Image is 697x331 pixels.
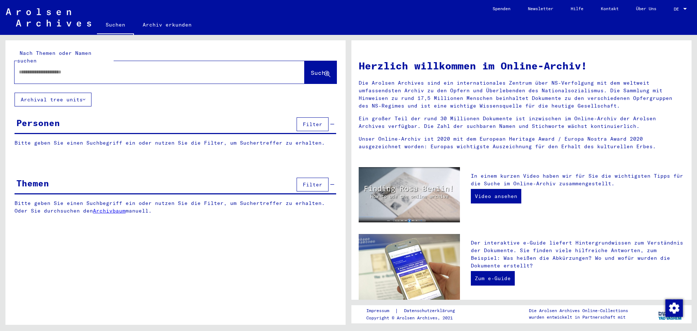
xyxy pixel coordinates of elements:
div: Personen [16,116,60,129]
a: Archiv erkunden [134,16,200,33]
p: Bitte geben Sie einen Suchbegriff ein oder nutzen Sie die Filter, um Suchertreffer zu erhalten. O... [15,199,337,215]
img: Arolsen_neg.svg [6,8,91,27]
p: Copyright © Arolsen Archives, 2021 [366,315,464,321]
img: yv_logo.png [657,305,684,323]
p: Unser Online-Archiv ist 2020 mit dem European Heritage Award / Europa Nostra Award 2020 ausgezeic... [359,135,684,150]
p: Die Arolsen Archives Online-Collections [529,307,628,314]
span: Filter [303,121,322,128]
button: Filter [297,117,329,131]
a: Suchen [97,16,134,35]
h1: Herzlich willkommen im Online-Archiv! [359,58,684,73]
span: Suche [311,69,329,76]
p: Die Arolsen Archives sind ein internationales Zentrum über NS-Verfolgung mit dem weltweit umfasse... [359,79,684,110]
p: In einem kurzen Video haben wir für Sie die wichtigsten Tipps für die Suche im Online-Archiv zusa... [471,172,684,187]
div: Themen [16,177,49,190]
a: Video ansehen [471,189,521,203]
a: Archivbaum [93,207,126,214]
img: video.jpg [359,167,460,222]
span: Filter [303,181,322,188]
button: Archival tree units [15,93,91,106]
div: Zustimmung ändern [665,299,682,316]
p: Ein großer Teil der rund 30 Millionen Dokumente ist inzwischen im Online-Archiv der Arolsen Archi... [359,115,684,130]
div: | [366,307,464,315]
button: Filter [297,178,329,191]
img: eguide.jpg [359,234,460,302]
a: Zum e-Guide [471,271,515,286]
p: Der interaktive e-Guide liefert Hintergrundwissen zum Verständnis der Dokumente. Sie finden viele... [471,239,684,270]
mat-label: Nach Themen oder Namen suchen [17,50,91,64]
p: Bitte geben Sie einen Suchbegriff ein oder nutzen Sie die Filter, um Suchertreffer zu erhalten. [15,139,336,147]
p: wurden entwickelt in Partnerschaft mit [529,314,628,320]
img: Zustimmung ändern [665,299,683,317]
button: Suche [305,61,337,84]
a: Impressum [366,307,395,315]
span: DE [674,7,682,12]
a: Datenschutzerklärung [398,307,464,315]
